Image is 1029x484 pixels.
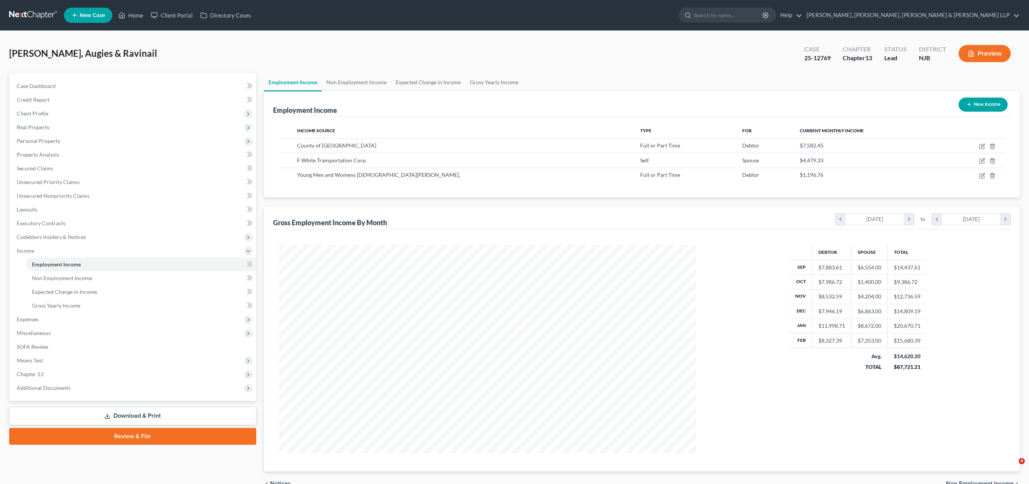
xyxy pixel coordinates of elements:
span: 13 [865,54,872,61]
span: Income Source [297,128,335,133]
button: New Income [959,98,1008,112]
td: $14,437.61 [888,260,927,274]
th: Total [888,245,927,260]
div: $7,946.19 [818,308,845,315]
div: $11,998.71 [818,322,845,330]
i: chevron_right [1000,213,1010,225]
span: Chapter 13 [17,371,43,377]
span: Debtor [742,142,759,149]
span: Current Monthly Income [800,128,864,133]
span: Full or Part Time [640,171,680,178]
div: $6,863.00 [858,308,881,315]
span: Expenses [17,316,38,322]
div: $6,554.00 [858,264,881,271]
a: Expected Change in Income [26,285,256,299]
a: Review & File [9,428,256,445]
span: For [742,128,752,133]
div: $8,672.00 [858,322,881,330]
span: Means Test [17,357,43,364]
a: Gross Yearly Income [465,73,523,91]
div: Avg. [858,353,882,360]
span: Spouse [742,157,759,163]
div: Lead [884,54,907,63]
div: $7,883.61 [818,264,845,271]
a: Credit Report [11,93,256,107]
span: SOFA Review [17,343,48,350]
a: Download & Print [9,407,256,425]
a: Executory Contracts [11,216,256,230]
td: $15,680.39 [888,333,927,348]
span: to [920,215,925,223]
td: $9,386.72 [888,275,927,289]
div: $1,400.00 [858,278,881,286]
div: [DATE] [942,213,1000,225]
div: $14,620.20 [894,353,921,360]
span: Case Dashboard [17,83,56,89]
span: Property Analysis [17,151,59,158]
span: Unsecured Priority Claims [17,179,80,185]
span: Additional Documents [17,385,70,391]
th: Jan [789,319,812,333]
a: Gross Yearly Income [26,299,256,313]
i: chevron_left [836,213,846,225]
th: Sep [789,260,812,274]
div: $87,721.21 [894,363,921,371]
a: Home [115,8,147,22]
span: Unsecured Nonpriority Claims [17,192,89,199]
div: $4,204.00 [858,293,881,300]
a: Non Employment Income [26,271,256,285]
a: Unsecured Priority Claims [11,175,256,189]
th: Dec [789,304,812,319]
span: $4,479.33 [800,157,823,163]
a: Employment Income [26,258,256,271]
a: Unsecured Nonpriority Claims [11,189,256,203]
span: Credit Report [17,96,50,103]
span: Executory Contracts [17,220,66,226]
span: Debtor [742,171,759,178]
th: Feb [789,333,812,348]
span: Real Property [17,124,50,130]
th: Nov [789,289,812,304]
td: $12,736.59 [888,289,927,304]
input: Search by name... [694,8,764,22]
div: Employment Income [273,106,337,115]
span: Young Men and Womens [DEMOGRAPHIC_DATA][PERSON_NAME]. [297,171,460,178]
a: Help [777,8,802,22]
th: Debtor [812,245,852,260]
span: Full or Part Time [640,142,680,149]
a: Lawsuits [11,203,256,216]
span: Personal Property [17,138,60,144]
span: Non Employment Income [32,275,92,281]
div: TOTAL [858,363,882,371]
span: Gross Yearly Income [32,302,80,309]
div: [DATE] [846,213,904,225]
a: Employment Income [264,73,322,91]
span: County of [GEOGRAPHIC_DATA] [297,142,376,149]
a: Client Portal [147,8,197,22]
div: Chapter [843,54,872,63]
div: Chapter [843,45,872,54]
span: Expected Change in Income [32,288,97,295]
a: SOFA Review [11,340,256,354]
div: Gross Employment Income By Month [273,218,387,227]
div: $8,532.59 [818,293,845,300]
a: Directory Cases [197,8,255,22]
div: Case [804,45,831,54]
span: 4 [1019,458,1025,464]
a: [PERSON_NAME], [PERSON_NAME], [PERSON_NAME] & [PERSON_NAME] LLP [803,8,1019,22]
div: $8,327.39 [818,337,845,345]
span: $1,196.76 [800,171,823,178]
button: Preview [959,45,1011,62]
a: Case Dashboard [11,79,256,93]
span: F White Transportation Corp. [297,157,367,163]
span: Secured Claims [17,165,53,171]
div: 25-12769 [804,54,831,63]
span: Employment Income [32,261,81,268]
div: Status [884,45,907,54]
div: District [919,45,946,54]
span: $7,582.45 [800,142,823,149]
span: Income [17,247,34,254]
span: Type [640,128,652,133]
span: [PERSON_NAME], Augies & Ravinail [9,48,157,59]
td: $14,809.19 [888,304,927,319]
